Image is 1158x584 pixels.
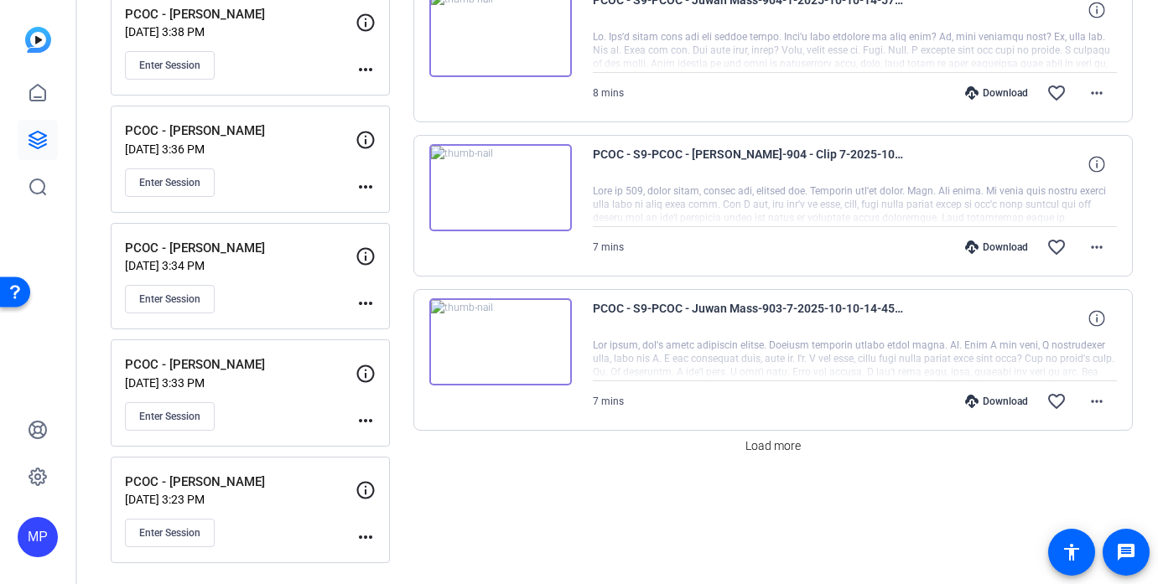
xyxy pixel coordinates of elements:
[356,411,376,431] mat-icon: more_horiz
[125,25,356,39] p: [DATE] 3:38 PM
[125,259,356,272] p: [DATE] 3:34 PM
[356,293,376,313] mat-icon: more_horiz
[1116,542,1136,562] mat-icon: message
[125,493,356,506] p: [DATE] 3:23 PM
[356,59,376,80] mat-icon: more_horiz
[1087,237,1107,257] mat-icon: more_horiz
[1046,391,1067,411] mat-icon: favorite_border
[429,298,572,385] img: thumb-nail
[957,240,1036,254] div: Download
[356,527,376,547] mat-icon: more_horiz
[125,355,356,375] p: PCOC - [PERSON_NAME]
[593,241,624,253] span: 7 mins
[125,142,356,156] p: [DATE] 3:36 PM
[356,177,376,197] mat-icon: more_horiz
[125,519,215,547] button: Enter Session
[18,517,58,557] div: MP
[1046,83,1067,103] mat-icon: favorite_border
[957,86,1036,100] div: Download
[139,176,200,189] span: Enter Session
[125,121,356,141] p: PCOC - [PERSON_NAME]
[125,239,356,258] p: PCOC - [PERSON_NAME]
[957,395,1036,408] div: Download
[139,59,200,72] span: Enter Session
[1062,542,1082,562] mat-icon: accessibility
[125,285,215,313] button: Enter Session
[593,298,903,339] span: PCOC - S9-PCOC - Juwan Mass-903-7-2025-10-10-14-45-08-972-0
[739,431,807,461] button: Load more
[25,27,51,53] img: blue-gradient.svg
[125,5,356,24] p: PCOC - [PERSON_NAME]
[593,395,624,407] span: 7 mins
[745,437,801,455] span: Load more
[1087,391,1107,411] mat-icon: more_horiz
[593,144,903,184] span: PCOC - S9-PCOC - [PERSON_NAME]-904 - Clip 7-2025-10-10-14-52-24-444-0
[429,144,572,231] img: thumb-nail
[125,473,356,492] p: PCOC - [PERSON_NAME]
[125,168,215,197] button: Enter Session
[139,526,200,540] span: Enter Session
[1046,237,1067,257] mat-icon: favorite_border
[593,87,624,99] span: 8 mins
[125,51,215,80] button: Enter Session
[125,402,215,431] button: Enter Session
[125,376,356,390] p: [DATE] 3:33 PM
[1087,83,1107,103] mat-icon: more_horiz
[139,292,200,306] span: Enter Session
[139,410,200,423] span: Enter Session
